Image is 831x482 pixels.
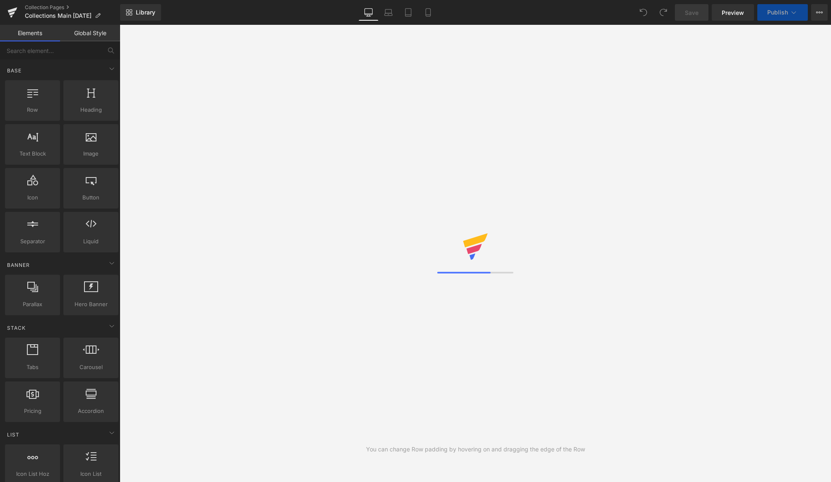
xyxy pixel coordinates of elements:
[66,237,116,246] span: Liquid
[66,363,116,372] span: Carousel
[7,470,58,478] span: Icon List Hoz
[136,9,155,16] span: Library
[6,324,26,332] span: Stack
[6,67,22,74] span: Base
[6,431,20,439] span: List
[66,470,116,478] span: Icon List
[66,300,116,309] span: Hero Banner
[25,12,92,19] span: Collections Main [DATE]
[6,261,31,269] span: Banner
[66,106,116,114] span: Heading
[359,4,378,21] a: Desktop
[7,237,58,246] span: Separator
[378,4,398,21] a: Laptop
[712,4,754,21] a: Preview
[366,445,585,454] div: You can change Row padding by hovering on and dragging the edge of the Row
[685,8,699,17] span: Save
[7,300,58,309] span: Parallax
[7,407,58,415] span: Pricing
[655,4,672,21] button: Redo
[811,4,828,21] button: More
[25,4,120,11] a: Collection Pages
[60,25,120,41] a: Global Style
[398,4,418,21] a: Tablet
[66,407,116,415] span: Accordion
[635,4,652,21] button: Undo
[418,4,438,21] a: Mobile
[7,149,58,158] span: Text Block
[757,4,808,21] button: Publish
[767,9,788,16] span: Publish
[7,106,58,114] span: Row
[722,8,744,17] span: Preview
[7,193,58,202] span: Icon
[66,193,116,202] span: Button
[66,149,116,158] span: Image
[7,363,58,372] span: Tabs
[120,4,161,21] a: New Library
